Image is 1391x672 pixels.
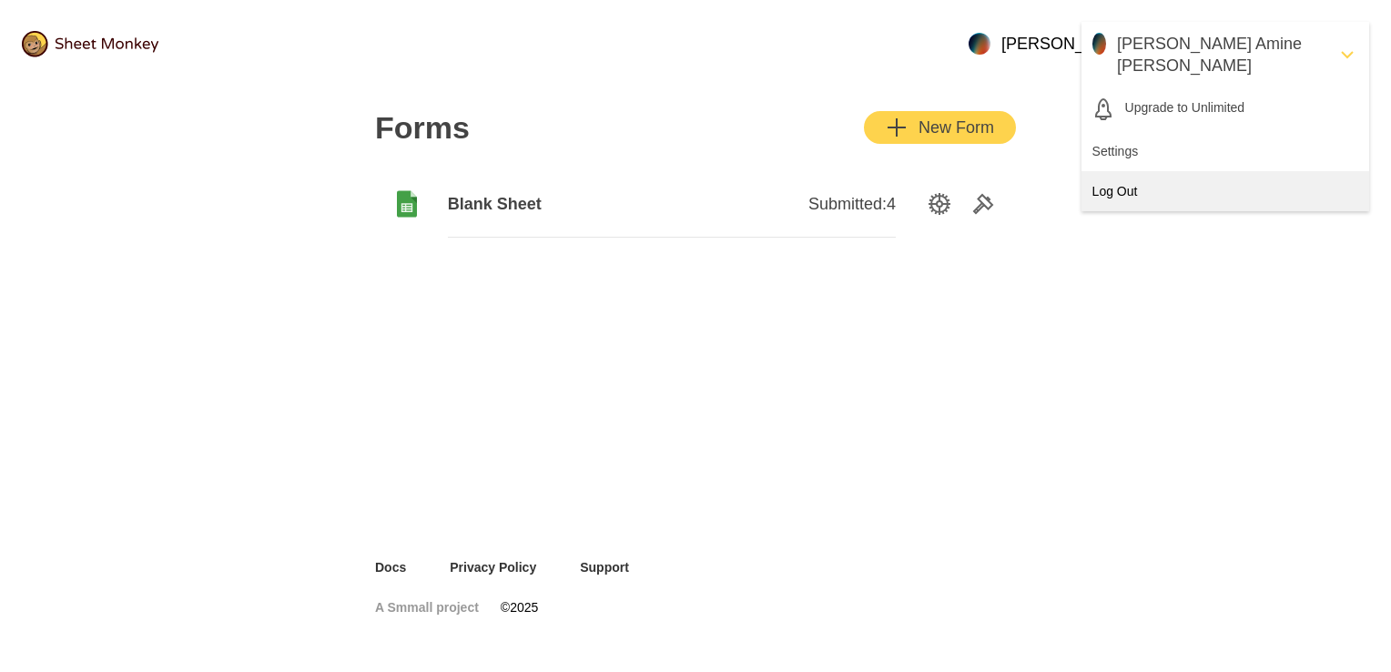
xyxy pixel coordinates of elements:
[375,598,479,616] a: A Smmall project
[448,193,672,215] span: Blank Sheet
[1081,171,1369,211] div: Log Out
[972,193,994,215] svg: Tools
[375,109,470,146] h2: Forms
[1336,44,1358,66] svg: FormDown
[886,117,994,138] div: New Form
[501,598,538,616] span: © 2025
[22,31,158,57] img: logo@2x.png
[958,22,1369,66] button: Open Menu
[969,33,1325,55] div: [PERSON_NAME] Amine [PERSON_NAME]
[1092,98,1114,120] svg: Launch
[1081,87,1369,131] div: Upgrade to Unlimited
[1092,33,1325,76] div: [PERSON_NAME] Amine [PERSON_NAME]
[886,117,908,138] svg: Add
[580,558,629,576] a: Support
[1081,131,1369,171] div: Settings
[929,193,950,215] svg: SettingsOption
[1081,22,1369,87] button: Close Menu
[375,558,406,576] a: Docs
[450,558,536,576] a: Privacy Policy
[808,193,896,215] span: Submitted: 4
